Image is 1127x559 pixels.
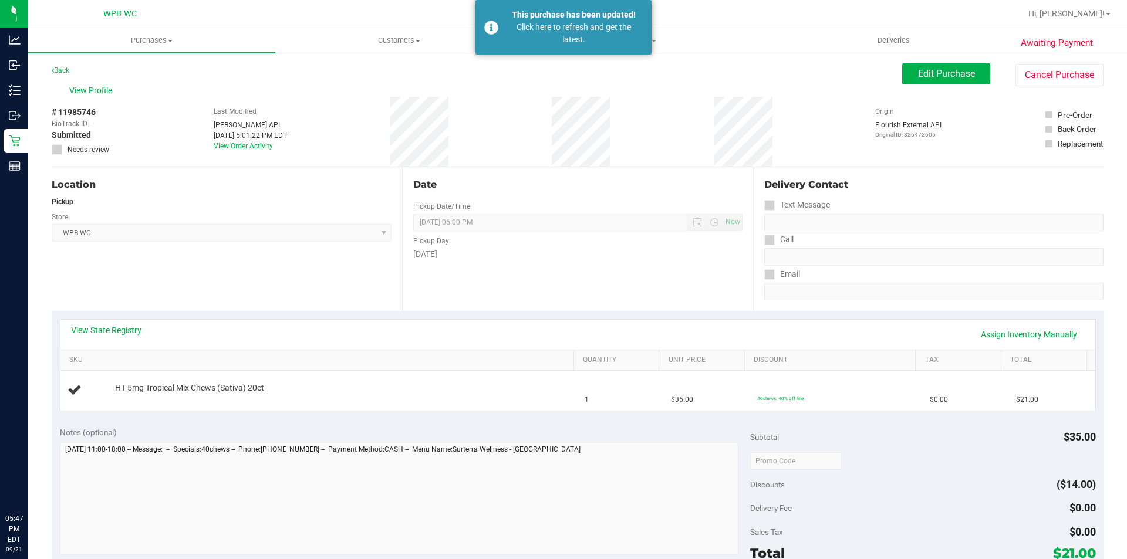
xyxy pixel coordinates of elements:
[1069,502,1096,514] span: $0.00
[875,106,894,117] label: Origin
[1057,478,1096,490] span: ($14.00)
[9,110,21,121] inline-svg: Outbound
[92,118,94,129] span: -
[585,394,589,405] span: 1
[770,28,1017,53] a: Deliveries
[583,355,654,365] a: Quantity
[750,527,783,537] span: Sales Tax
[52,198,73,206] strong: Pickup
[52,178,392,192] div: Location
[52,212,68,222] label: Store
[214,106,257,117] label: Last Modified
[1069,526,1096,538] span: $0.00
[757,395,804,401] span: 40chews: 40% off line
[750,452,841,470] input: Promo Code
[413,201,470,212] label: Pickup Date/Time
[1010,355,1082,365] a: Total
[413,248,742,260] div: [DATE]
[275,28,522,53] a: Customers
[505,9,643,21] div: This purchase has been updated!
[9,160,21,172] inline-svg: Reports
[28,35,275,46] span: Purchases
[764,248,1104,266] input: Format: (999) 999-9999
[1028,9,1105,18] span: Hi, [PERSON_NAME]!
[9,59,21,71] inline-svg: Inbound
[28,28,275,53] a: Purchases
[1064,431,1096,443] span: $35.00
[68,144,109,155] span: Needs review
[505,21,643,46] div: Click here to refresh and get the latest.
[9,135,21,147] inline-svg: Retail
[214,120,287,130] div: [PERSON_NAME] API
[5,545,23,554] p: 09/21
[764,214,1104,231] input: Format: (999) 999-9999
[1058,138,1103,150] div: Replacement
[9,84,21,96] inline-svg: Inventory
[214,130,287,141] div: [DATE] 5:01:22 PM EDT
[862,35,926,46] span: Deliveries
[1058,123,1096,135] div: Back Order
[669,355,740,365] a: Unit Price
[9,34,21,46] inline-svg: Analytics
[71,324,141,336] a: View State Registry
[750,503,792,513] span: Delivery Fee
[750,474,785,495] span: Discounts
[764,178,1104,192] div: Delivery Contact
[754,355,911,365] a: Discount
[930,394,948,405] span: $0.00
[750,432,779,442] span: Subtotal
[875,120,942,139] div: Flourish External API
[875,130,942,139] p: Original ID: 326472606
[69,355,569,365] a: SKU
[1021,36,1093,50] span: Awaiting Payment
[12,465,47,500] iframe: Resource center
[671,394,693,405] span: $35.00
[52,118,89,129] span: BioTrack ID:
[52,129,91,141] span: Submitted
[918,68,975,79] span: Edit Purchase
[413,236,449,246] label: Pickup Day
[115,382,264,394] span: HT 5mg Tropical Mix Chews (Sativa) 20ct
[52,66,69,74] a: Back
[52,106,96,118] span: # 11985746
[214,142,273,150] a: View Order Activity
[1015,64,1104,86] button: Cancel Purchase
[764,231,794,248] label: Call
[764,197,830,214] label: Text Message
[764,266,800,283] label: Email
[1016,394,1038,405] span: $21.00
[1058,109,1092,121] div: Pre-Order
[973,324,1085,344] a: Assign Inventory Manually
[902,63,990,84] button: Edit Purchase
[413,178,742,192] div: Date
[103,9,137,19] span: WPB WC
[69,84,116,97] span: View Profile
[60,428,117,437] span: Notes (optional)
[5,513,23,545] p: 05:47 PM EDT
[276,35,522,46] span: Customers
[925,355,997,365] a: Tax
